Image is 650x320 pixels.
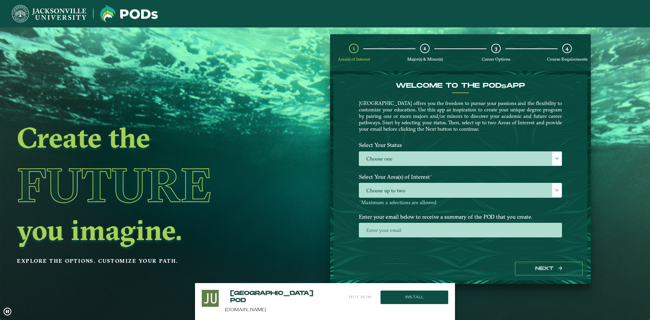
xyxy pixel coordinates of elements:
img: Install this Application? [202,290,219,307]
a: [DOMAIN_NAME] [225,306,266,313]
p: [GEOGRAPHIC_DATA] offers you the freedom to pursue your passions and the flexibility to customize... [359,100,562,132]
sup: ⋆ [430,173,433,178]
sup: ⋆ [359,198,361,203]
span: Choose up to two [359,183,562,198]
span: Major(s) & Minor(s) [407,57,443,62]
p: Maximum 2 selections are allowed [359,199,562,206]
h2: you imagine. [17,216,276,244]
h2: Create the [17,123,276,152]
h4: Welcome to the POD app [359,82,562,90]
img: Jacksonville University logo [12,5,86,22]
p: Explore the options. Customize your path. [17,256,276,266]
label: Choose one [359,152,562,166]
input: Enter your email [359,223,562,237]
span: Course Requirements [547,57,587,62]
label: Select Your Area(s) of Interest [354,171,567,183]
h1: Future [17,154,276,216]
button: Not Now [348,290,372,304]
h2: [GEOGRAPHIC_DATA] POD [230,290,301,304]
label: Enter your email below to receive a summary of the POD that you create. [354,210,567,223]
span: 4 [566,45,568,51]
label: Select Your Status [354,139,567,151]
sub: s [501,83,506,90]
span: Area(s) of Interest [338,57,370,62]
button: Next [515,262,583,276]
span: 3 [495,45,497,51]
button: Install [381,291,448,304]
span: 1 [353,45,355,51]
span: Career Options [482,57,510,62]
span: 2 [424,45,426,51]
img: Jacksonville University logo [100,5,158,22]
